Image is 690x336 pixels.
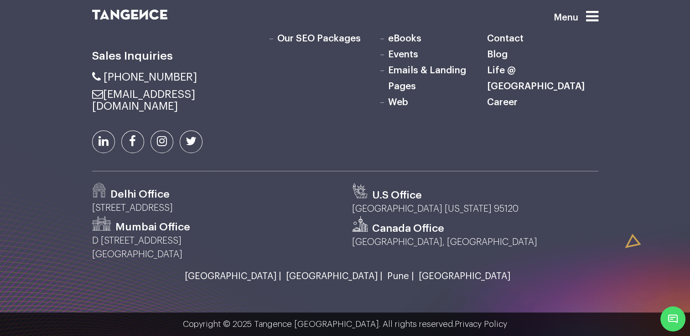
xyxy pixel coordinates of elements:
a: Our SEO Packages [277,34,361,43]
a: [GEOGRAPHIC_DATA] | [180,271,281,281]
img: canada.svg [352,216,368,232]
a: Emails & Landing Pages [388,66,466,91]
a: Life @ [GEOGRAPHIC_DATA] [487,66,585,91]
a: Contact [487,34,524,43]
a: [GEOGRAPHIC_DATA] [414,271,510,281]
h3: U.S Office [372,188,422,202]
p: [STREET_ADDRESS] [92,201,338,215]
img: us.svg [352,183,368,199]
a: [GEOGRAPHIC_DATA] | [281,271,383,281]
a: [PHONE_NUMBER] [92,71,197,82]
a: Privacy Policy [455,320,507,328]
a: eBooks [388,34,421,43]
a: Career [487,97,518,107]
h3: Mumbai Office [115,220,190,234]
p: [GEOGRAPHIC_DATA] [US_STATE] 95120 [352,202,598,216]
span: Chat Widget [660,306,685,331]
span: [PHONE_NUMBER] [104,71,197,82]
a: [EMAIL_ADDRESS][DOMAIN_NAME] [92,89,195,112]
p: D [STREET_ADDRESS] [GEOGRAPHIC_DATA] [92,234,338,261]
img: logo SVG [92,10,168,20]
img: Path-529.png [92,183,106,198]
a: Blog [487,50,508,59]
p: [GEOGRAPHIC_DATA], [GEOGRAPHIC_DATA] [352,235,598,249]
h6: Sales Inquiries [92,46,252,66]
a: Pune | [383,271,414,281]
a: Web [388,97,408,107]
img: Path-530.png [92,216,111,230]
h3: Delhi Office [110,188,170,201]
h3: Canada Office [372,222,444,235]
a: Events [388,50,418,59]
